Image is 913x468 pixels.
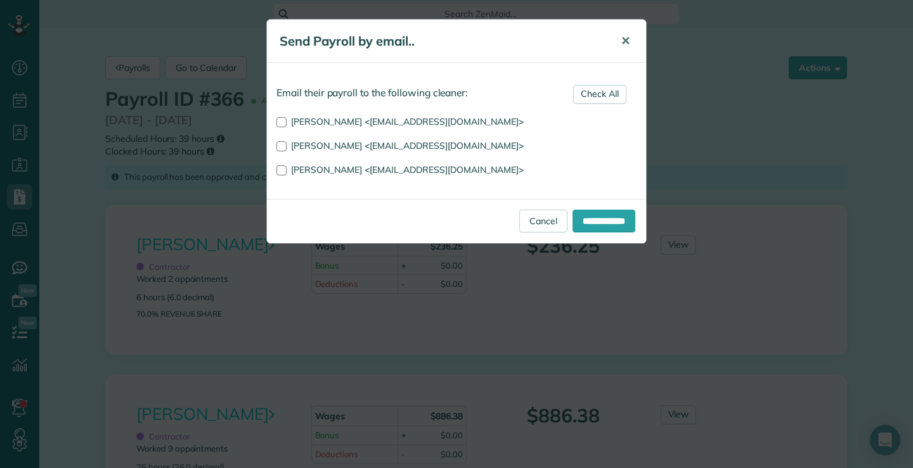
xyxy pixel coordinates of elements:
[519,210,567,232] a: Cancel
[291,164,524,175] span: [PERSON_NAME] <[EMAIL_ADDRESS][DOMAIN_NAME]>
[291,116,524,127] span: [PERSON_NAME] <[EMAIL_ADDRESS][DOMAIN_NAME]>
[573,85,626,104] a: Check All
[621,34,630,48] span: ✕
[291,140,524,151] span: [PERSON_NAME] <[EMAIL_ADDRESS][DOMAIN_NAME]>
[280,32,603,50] h5: Send Payroll by email..
[276,87,637,98] h4: Email their payroll to the following cleaner:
